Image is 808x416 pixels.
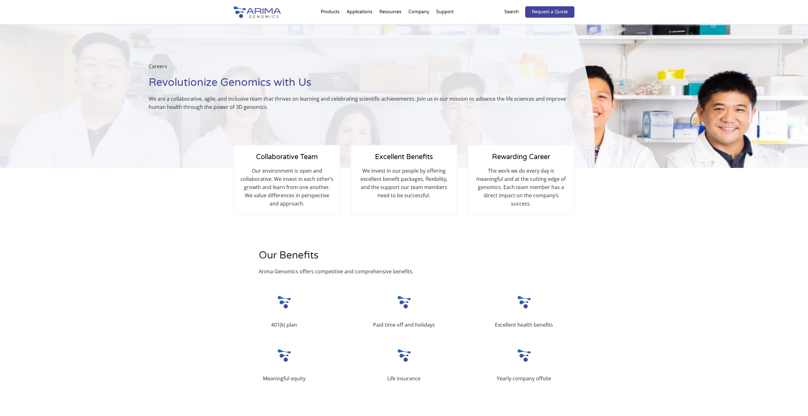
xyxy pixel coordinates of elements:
p: Meaningful equity [234,374,335,383]
p: Life insurance [353,374,454,383]
h1: Revolutionize Genomics with Us [149,75,579,95]
span: Collaborative Team [256,153,318,161]
p: 401(k) plan [234,321,335,329]
p: Arima Genomics offers competitive and comprehensive benefits. [259,267,484,276]
img: Arima_Small_Logo [275,346,294,365]
p: Paid time off and holidays [353,321,454,329]
p: Excellent health benefits [473,321,574,329]
p: We invest in our people by offering excellent benefit packages, flexibility, and the support our ... [358,167,450,199]
p: Our environment is open and collaborative. We invest in each other’s growth and learn from one an... [241,167,333,208]
img: Arima_Small_Logo [275,293,294,312]
h2: Our Benefits [259,248,484,267]
img: Arima-Genomics-logo [234,6,281,18]
img: Arima_Small_Logo [395,346,413,365]
span: Rewarding Career [492,153,550,161]
p: Yearly company offsite [473,374,574,383]
img: Arima_Small_Logo [395,293,413,312]
p: Careers [149,62,579,75]
p: We are a collaborative, agile, and inclusive team that thrives on learning and celebrating scient... [149,95,579,111]
img: Arima_Small_Logo [514,293,533,312]
img: Arima_Small_Logo [514,346,533,365]
p: Search [504,8,519,16]
span: Excellent Benefits [375,153,433,161]
a: Request a Quote [525,6,574,18]
p: The work we do every day is meaningful and at the cutting edge of genomics. Each team member has ... [475,167,567,208]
